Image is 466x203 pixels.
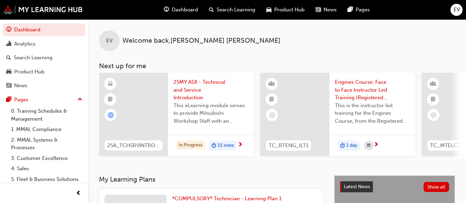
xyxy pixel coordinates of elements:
span: guage-icon [164,6,169,14]
a: 0. Training Schedules & Management [8,106,85,124]
span: Search Learning [217,6,255,14]
span: News [324,6,337,14]
span: EV [106,37,112,45]
div: News [14,82,27,90]
span: search-icon [209,6,214,14]
span: 25A_TCHSRVINTRO_M [107,142,160,150]
span: Dashboard [172,6,198,14]
span: Pages [356,6,370,14]
button: Show all [424,182,449,192]
div: Search Learning [14,54,52,62]
a: TC_RTENG_ILT1Engines Course: Face to Face Instructor Led Training (Registered Technician Program)... [260,73,416,156]
span: duration-icon [340,141,345,150]
div: Analytics [14,40,36,48]
a: 4. Sales [8,163,85,174]
span: Product Hub [274,6,305,14]
span: chart-icon [6,41,11,47]
span: learningRecordVerb_ATTEMPT-icon [108,112,114,118]
h3: My Learning Plans [99,175,323,183]
span: duration-icon [211,141,216,150]
span: TC_RTENG_ILT1 [269,142,308,150]
div: In Progress [176,141,205,150]
h3: Next up for me [88,62,466,70]
span: pages-icon [6,97,11,103]
a: news-iconNews [310,3,342,17]
a: Dashboard [3,23,85,36]
span: Engines Course: Face to Face Instructor Led Training (Registered Technician Program) [335,78,410,102]
a: Analytics [3,38,85,50]
span: learningRecordVerb_NONE-icon [269,112,275,118]
a: 1. MMAL Compliance [8,124,85,135]
a: Search Learning [3,51,85,64]
div: Product Hub [14,68,44,76]
span: booktick-icon [269,95,274,104]
span: 15 mins [218,142,234,150]
span: car-icon [266,6,271,14]
span: next-icon [238,142,243,148]
a: Product Hub [3,65,85,78]
span: This is the instructor led training for the Engines Course, from the Registered Technician Program. [335,102,410,125]
span: pages-icon [348,6,353,14]
a: Latest NewsShow all [340,181,449,192]
a: News [3,79,85,92]
span: search-icon [6,55,11,61]
span: car-icon [6,69,11,75]
span: guage-icon [6,27,11,33]
span: Welcome back , [PERSON_NAME] [PERSON_NAME] [122,37,280,45]
a: guage-iconDashboard [158,3,204,17]
span: 1 day [346,142,357,150]
span: next-icon [374,142,379,148]
span: 25MY ASX - Technical and Service Introduction [173,78,249,102]
span: news-icon [316,6,321,14]
a: 2. MMAL Systems & Processes [8,135,85,153]
a: pages-iconPages [342,3,375,17]
a: search-iconSearch Learning [204,3,261,17]
span: booktick-icon [108,95,113,104]
a: 3. Customer Excellence [8,153,85,164]
span: up-icon [78,95,82,104]
span: prev-icon [76,189,81,198]
span: calendar-icon [367,141,370,150]
a: *COMPULSORY* Technician - Learning Plan 1 [172,195,284,203]
span: EV [454,6,460,14]
button: EV [450,4,463,16]
span: learningResourceType_ELEARNING-icon [108,80,113,89]
span: news-icon [6,83,11,89]
span: learningResourceType_INSTRUCTOR_LED-icon [431,80,436,89]
span: learningResourceType_INSTRUCTOR_LED-icon [269,80,274,89]
a: 5. Fleet & Business Solutions [8,174,85,185]
img: mmal [3,5,83,14]
button: DashboardAnalyticsSearch LearningProduct HubNews [3,22,85,93]
span: This eLearning module serves to provide Mitsubishi Workshop Staff with an introduction to the 25M... [173,102,249,125]
a: 25A_TCHSRVINTRO_M25MY ASX - Technical and Service IntroductionThis eLearning module serves to pro... [99,73,254,156]
button: Pages [3,93,85,106]
span: Latest News [344,184,370,190]
span: booktick-icon [431,95,436,104]
span: learningRecordVerb_NONE-icon [430,112,437,118]
div: Pages [14,96,28,104]
a: car-iconProduct Hub [261,3,310,17]
span: *COMPULSORY* Technician - Learning Plan 1 [172,195,281,202]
